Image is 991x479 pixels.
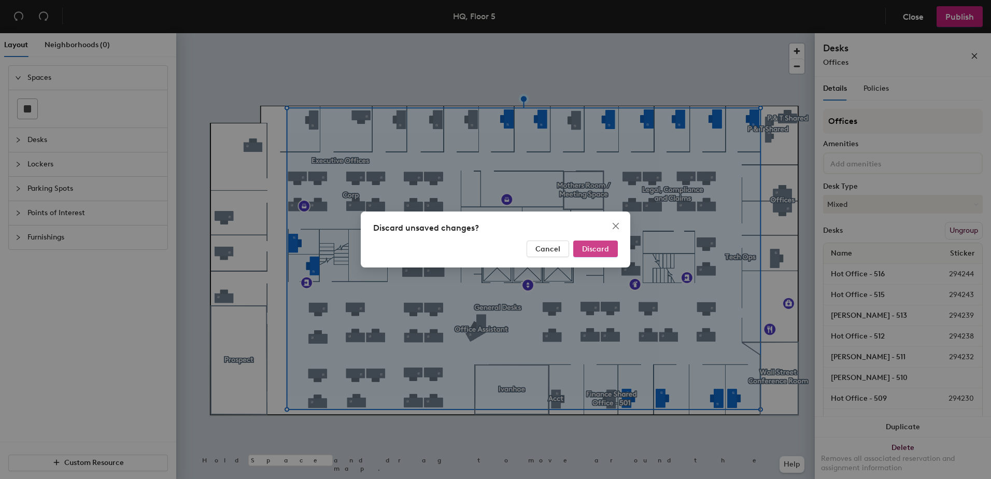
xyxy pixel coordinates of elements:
button: Cancel [527,241,569,257]
span: Close [607,222,624,230]
span: close [612,222,620,230]
button: Discard [573,241,618,257]
span: Discard [582,245,609,253]
span: Cancel [535,245,560,253]
div: Discard unsaved changes? [373,222,618,234]
button: Close [607,218,624,234]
